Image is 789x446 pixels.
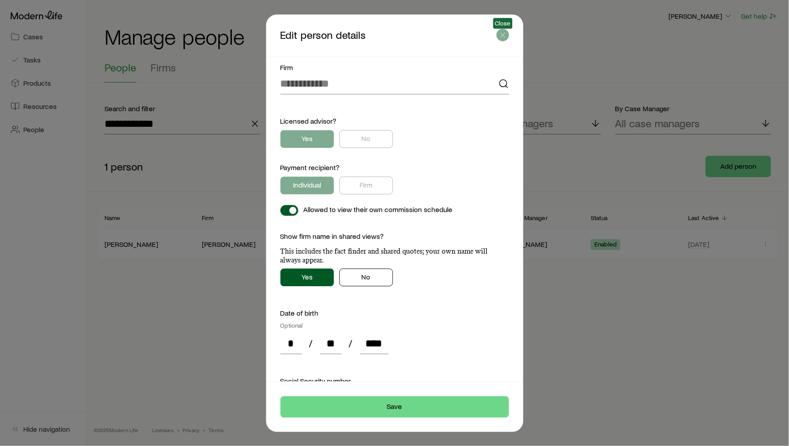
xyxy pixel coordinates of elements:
button: Firm [339,177,393,195]
span: / [345,338,356,350]
span: / [305,338,317,350]
div: Show firm name in shared views? [280,231,509,265]
div: licensedAdvisorInfo.showFirmNameInSharedViews [280,269,509,287]
div: licensedAdvisorInfo.dateOfBirth [280,333,388,354]
button: Save [280,396,509,417]
p: This includes the fact finder and shared quotes; your own name will always appear. [280,247,509,265]
div: licensedAdvisorInfo.licensedAdvisor [280,130,509,148]
button: Individual [280,177,334,195]
button: No [339,269,393,287]
div: Payment recipient? [280,163,509,173]
div: Social Security number [280,376,509,397]
button: Yes [280,130,334,148]
button: Yes [280,269,334,287]
button: No [339,130,393,148]
p: Allowed to view their own commission schedule [304,205,453,216]
p: Edit person details [280,29,497,42]
div: Date of birth [280,308,509,329]
div: Licensed advisor? [280,116,509,127]
div: Firm [280,63,509,73]
span: Close [495,20,511,27]
div: Optional [280,322,509,329]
